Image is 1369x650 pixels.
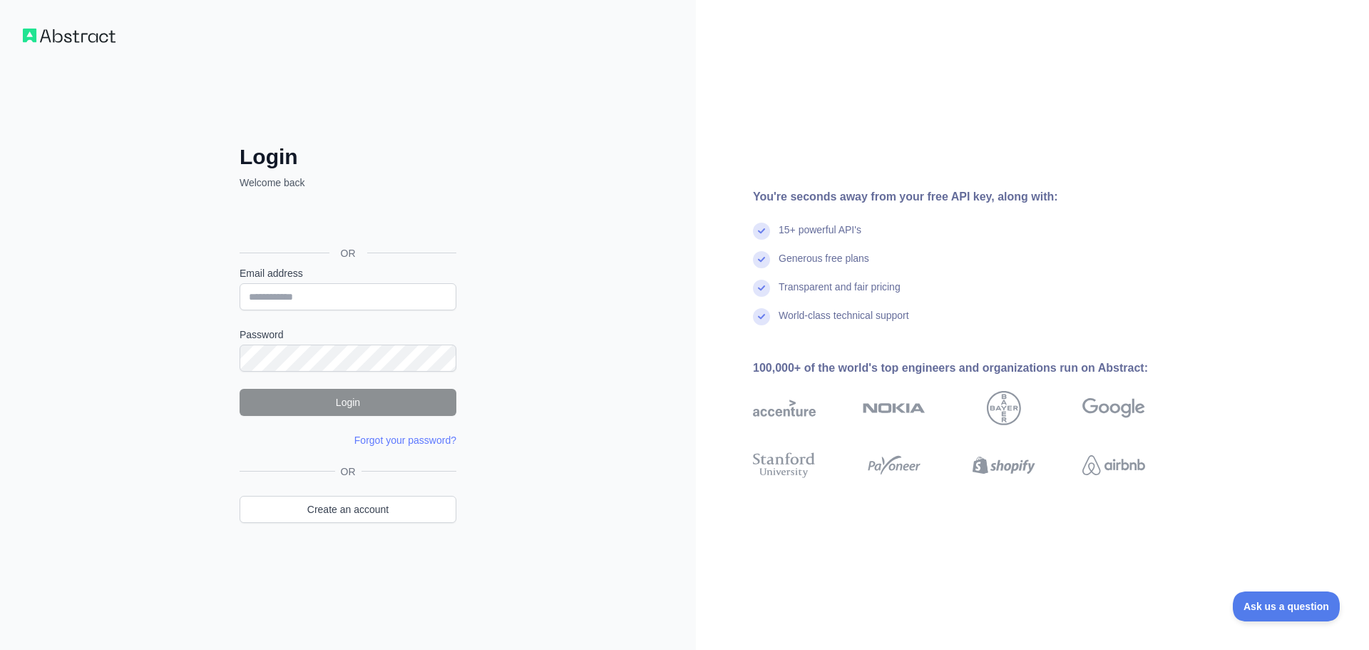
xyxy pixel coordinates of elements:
img: check mark [753,280,770,297]
img: shopify [973,450,1035,481]
img: Workflow [23,29,116,43]
img: check mark [753,308,770,325]
img: accenture [753,391,816,425]
a: Create an account [240,496,456,523]
img: nokia [863,391,926,425]
div: Transparent and fair pricing [779,280,901,308]
a: Forgot your password? [354,435,456,446]
img: check mark [753,223,770,240]
div: 15+ powerful API's [779,223,861,251]
p: Welcome back [240,176,456,190]
div: Generous free plans [779,251,869,280]
span: OR [335,464,362,479]
img: stanford university [753,450,816,481]
label: Password [240,327,456,342]
div: 100,000+ of the world's top engineers and organizations run on Abstract: [753,360,1191,377]
div: World-class technical support [779,308,909,337]
img: payoneer [863,450,926,481]
label: Email address [240,266,456,280]
span: OR [329,246,367,260]
h2: Login [240,144,456,170]
button: Login [240,389,456,416]
iframe: Toggle Customer Support [1233,591,1340,621]
img: check mark [753,251,770,268]
iframe: Sign in with Google Button [232,205,461,237]
img: bayer [987,391,1021,425]
img: google [1082,391,1145,425]
img: airbnb [1082,450,1145,481]
div: You're seconds away from your free API key, along with: [753,188,1191,205]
